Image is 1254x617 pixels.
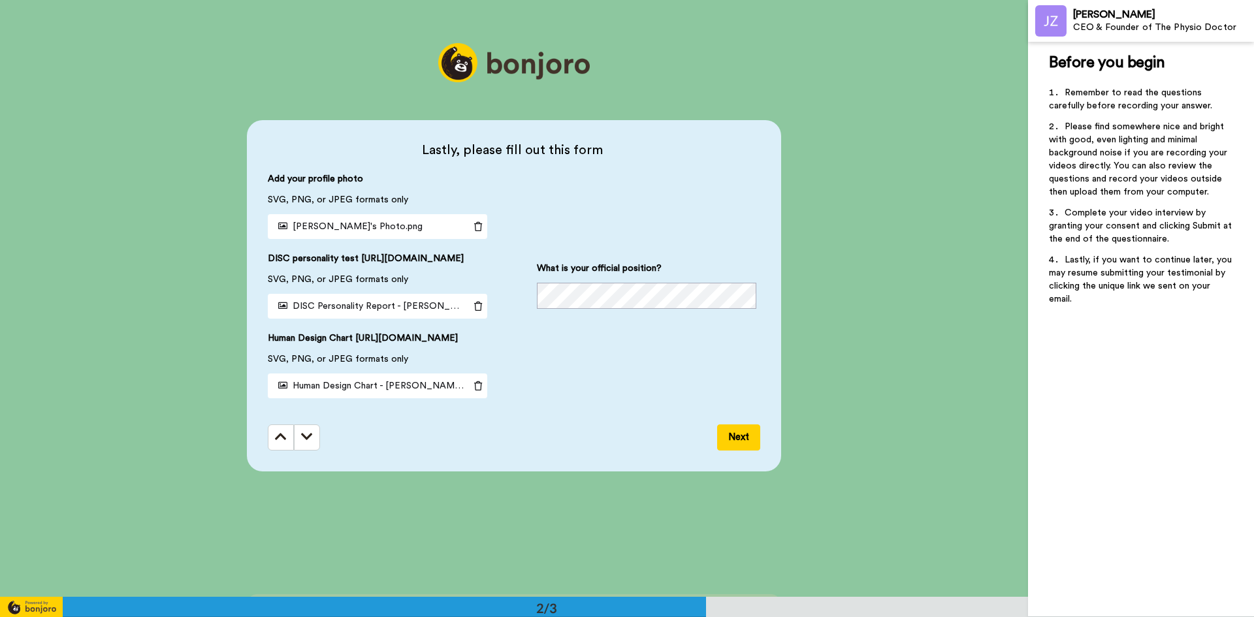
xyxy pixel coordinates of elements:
[273,222,423,231] span: [PERSON_NAME]'s Photo.png
[268,193,408,214] span: SVG, PNG, or JPEG formats only
[268,172,363,193] span: Add your profile photo
[273,302,496,311] span: DISC Personality Report - [PERSON_NAME]png
[717,424,760,451] button: Next
[268,332,458,353] span: Human Design Chart [URL][DOMAIN_NAME]
[268,141,756,159] span: Lastly, please fill out this form
[1049,88,1212,110] span: Remember to read the questions carefully before recording your answer.
[1049,122,1230,197] span: Please find somewhere nice and bright with good, even lighting and minimal background noise if yo...
[1035,5,1067,37] img: Profile Image
[268,273,408,294] span: SVG, PNG, or JPEG formats only
[268,252,464,273] span: DISC personality test [URL][DOMAIN_NAME]
[273,381,478,390] span: Human Design Chart - [PERSON_NAME]png
[1049,208,1234,244] span: Complete your video interview by granting your consent and clicking Submit at the end of the ques...
[1049,55,1165,71] span: Before you begin
[515,599,578,617] div: 2/3
[268,353,408,373] span: SVG, PNG, or JPEG formats only
[1073,8,1253,21] div: [PERSON_NAME]
[1073,22,1253,33] div: CEO & Founder of The Physio Doctor
[1049,255,1234,304] span: Lastly, if you want to continue later, you may resume submitting your testimonial by clicking the...
[537,262,662,283] span: What is your official position?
